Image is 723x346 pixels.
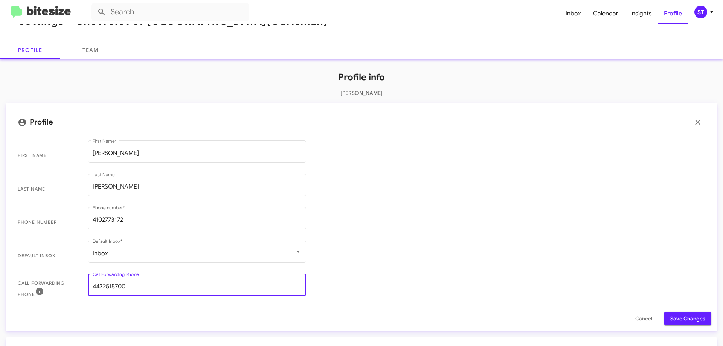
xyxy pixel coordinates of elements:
[93,283,302,290] input: +000 000000000
[18,152,76,159] span: First Name
[688,6,715,18] button: ST
[91,3,249,21] input: Search
[18,252,76,259] span: Default Inbox
[658,3,688,24] a: Profile
[694,6,707,18] div: ST
[664,312,711,325] button: Save Changes
[635,312,652,325] span: Cancel
[560,3,587,24] a: Inbox
[60,41,120,59] a: Team
[629,312,658,325] button: Cancel
[6,89,717,97] p: [PERSON_NAME]
[624,3,658,24] a: Insights
[587,3,624,24] a: Calendar
[93,250,108,257] span: Inbox
[18,279,76,298] span: Call Forwarding Phone
[18,185,76,193] span: Last Name
[670,312,705,325] span: Save Changes
[93,150,302,157] input: Example: John
[18,15,328,27] h1: Settings - Chevrolet of [GEOGRAPHIC_DATA]
[18,218,76,226] span: Phone number
[18,115,705,130] mat-card-title: Profile
[6,71,717,83] h1: Profile info
[93,216,302,223] input: +000 000000000
[93,183,302,190] input: Example: Wick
